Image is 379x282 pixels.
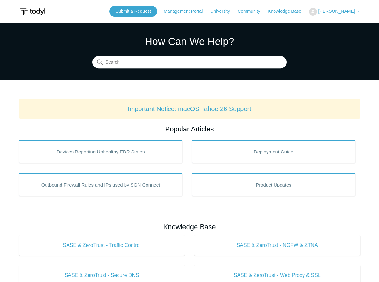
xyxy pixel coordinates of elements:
a: Submit a Request [109,6,157,17]
img: Todyl Support Center Help Center home page [19,6,46,18]
a: Knowledge Base [268,8,308,15]
h2: Knowledge Base [19,222,360,232]
span: SASE & ZeroTrust - Web Proxy & SSL [204,271,351,279]
a: Important Notice: macOS Tahoe 26 Support [128,105,251,112]
a: Management Portal [164,8,209,15]
span: SASE & ZeroTrust - Secure DNS [29,271,175,279]
h1: How Can We Help? [92,34,287,49]
a: SASE & ZeroTrust - Traffic Control [19,235,185,256]
button: [PERSON_NAME] [309,8,360,16]
a: Devices Reporting Unhealthy EDR States [19,140,182,163]
span: SASE & ZeroTrust - Traffic Control [29,242,175,249]
input: Search [92,56,287,69]
a: Deployment Guide [192,140,355,163]
a: Outbound Firewall Rules and IPs used by SGN Connect [19,173,182,196]
a: SASE & ZeroTrust - NGFW & ZTNA [194,235,360,256]
a: Community [238,8,267,15]
span: SASE & ZeroTrust - NGFW & ZTNA [204,242,351,249]
span: [PERSON_NAME] [318,9,355,14]
a: Product Updates [192,173,355,196]
h2: Popular Articles [19,124,360,134]
a: University [210,8,236,15]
